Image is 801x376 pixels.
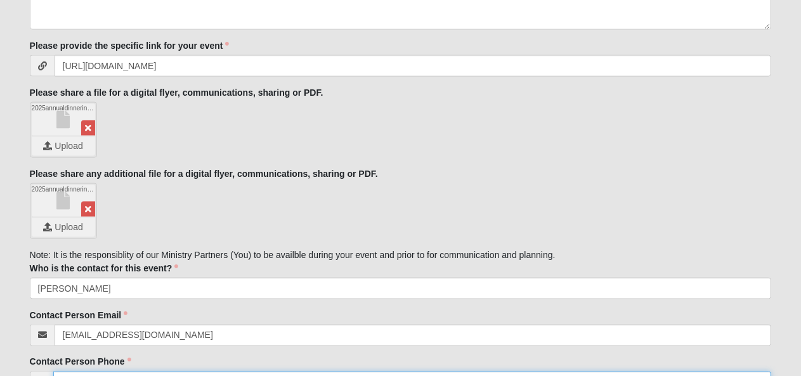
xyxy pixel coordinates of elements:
[32,185,95,217] a: 2025annualdinnerinviteback.png
[30,86,323,99] label: Please share a file for a digital flyer, communications, sharing or PDF.
[30,39,230,52] label: Please provide the specific link for your event
[30,356,131,368] label: Contact Person Phone
[30,167,378,180] label: Please share any additional file for a digital flyer, communications, sharing or PDF.
[32,104,95,136] a: 2025annualdinnerinvite.png
[30,262,179,275] label: Who is the contact for this event?
[81,202,95,217] a: Remove File
[30,309,128,321] label: Contact Person Email
[81,120,95,136] a: Remove File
